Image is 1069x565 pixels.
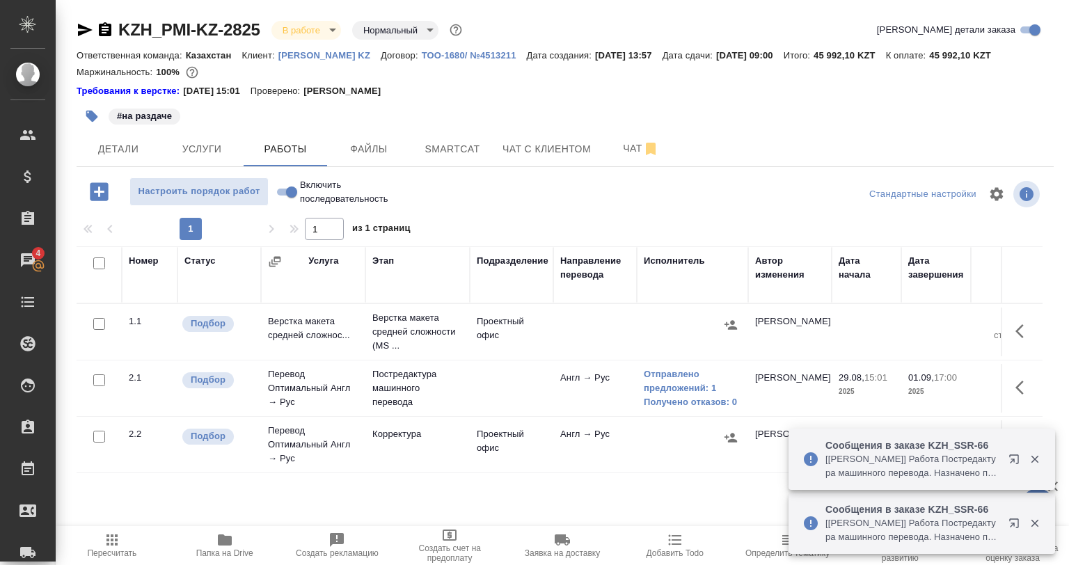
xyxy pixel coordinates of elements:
div: Можно подбирать исполнителей [181,427,254,446]
td: Верстка макета средней сложнос... [261,308,365,356]
span: Smartcat [419,141,486,158]
a: Отправлено предложений: 1 [644,367,741,395]
p: Подбор [191,317,225,331]
span: Чат [608,140,674,157]
button: Доп статусы указывают на важность/срочность заказа [447,21,465,39]
button: Назначить [720,315,741,335]
td: Англ → Рус [553,364,637,413]
div: 2.2 [129,427,171,441]
p: К оплате: [886,50,930,61]
td: Англ → Рус [553,420,637,469]
span: Детали [85,141,152,158]
div: 2.1 [129,371,171,385]
td: Перевод Оптимальный Англ → Рус [261,360,365,416]
span: на раздаче [107,109,182,121]
p: 45 992,10 KZT [814,50,886,61]
svg: Отписаться [642,141,659,157]
button: Добавить тэг [77,101,107,132]
p: Маржинальность: [77,67,156,77]
span: Работы [252,141,319,158]
span: [PERSON_NAME] детали заказа [877,23,1015,37]
span: Включить последовательность [300,178,388,206]
p: Итого: [784,50,814,61]
button: Открыть в новой вкладке [1000,445,1034,479]
p: [DATE] 13:57 [595,50,663,61]
div: В работе [271,21,341,40]
button: Настроить порядок работ [129,177,269,206]
div: Общий объем [978,254,1034,282]
button: Сгруппировать [268,255,282,269]
p: Проверено: [251,84,304,98]
p: Сообщения в заказе KZH_SSR-66 [825,502,999,516]
button: Скопировать ссылку [97,22,113,38]
p: 0 [978,315,1034,328]
button: Назначить [720,427,741,448]
p: [PERSON_NAME] [303,84,391,98]
td: Перевод Оптимальный Англ → Рус [261,417,365,472]
p: Казахстан [186,50,242,61]
div: В работе [352,21,438,40]
p: 2025 [908,385,964,399]
span: Файлы [335,141,402,158]
span: Посмотреть информацию [1013,181,1043,207]
div: Направление перевода [560,254,630,282]
span: Настроить порядок работ [137,184,261,200]
p: Сообщения в заказе KZH_SSR-66 [825,438,999,452]
a: ТОО-1680/ №4513211 [422,49,527,61]
div: split button [866,184,980,205]
button: Здесь прячутся важные кнопки [1007,371,1040,404]
span: Создать рекламацию [296,548,379,558]
span: Определить тематику [745,548,830,558]
p: Дата сдачи: [663,50,716,61]
p: Корректура [372,427,463,441]
td: [PERSON_NAME] [748,364,832,413]
span: Услуги [168,141,235,158]
p: #на раздаче [117,109,172,123]
a: Требования к верстке: [77,84,183,98]
p: [DATE] 09:00 [716,50,784,61]
p: Постредактура машинного перевода [372,367,463,409]
button: Создать счет на предоплату [393,526,506,565]
button: Заявка на доставку [506,526,619,565]
p: [DATE] 15:01 [183,84,251,98]
p: 45 992,10 KZT [929,50,1001,61]
span: Заявка на доставку [525,548,600,558]
td: Проектный офис [470,308,553,356]
button: Добавить работу [80,177,118,206]
p: [[PERSON_NAME]] Работа Постредактура машинного перевода. Назначено подразделение "Проектный офис" [825,452,999,480]
button: Закрыть [1020,517,1049,530]
button: В работе [278,24,324,36]
p: [[PERSON_NAME]] Работа Постредактура машинного перевода. Назначено подразделение "LegalLinguists" [825,516,999,544]
div: Статус [184,254,216,268]
button: Добавить Todo [619,526,731,565]
div: Автор изменения [755,254,825,282]
div: 1.1 [129,315,171,328]
div: Номер [129,254,159,268]
button: Папка на Drive [168,526,281,565]
p: Верстка макета средней сложности (MS ... [372,311,463,353]
p: ТОО-1680/ №4513211 [422,50,527,61]
div: Можно подбирать исполнителей [181,315,254,333]
div: Можно подбирать исполнителей [181,371,254,390]
button: Нормальный [359,24,422,36]
button: Открыть в новой вкладке [1000,509,1034,543]
div: Дата завершения [908,254,964,282]
span: Папка на Drive [196,548,253,558]
p: 2025 [839,385,894,399]
a: KZH_PMI-KZ-2825 [118,20,260,39]
span: Настроить таблицу [980,177,1013,211]
div: Исполнитель [644,254,705,268]
div: Подразделение [477,254,548,268]
span: Добавить Todo [647,548,704,558]
p: 01.09, [908,372,934,383]
a: Получено отказов: 0 [644,395,741,409]
p: Ответственная команда: [77,50,186,61]
div: Этап [372,254,394,268]
button: Здесь прячутся важные кнопки [1007,315,1040,348]
span: 4 [27,246,49,260]
p: Подбор [191,429,225,443]
span: Чат с клиентом [502,141,591,158]
span: Создать счет на предоплату [402,543,498,563]
p: 17:00 [934,372,957,383]
td: [PERSON_NAME] [748,308,832,356]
